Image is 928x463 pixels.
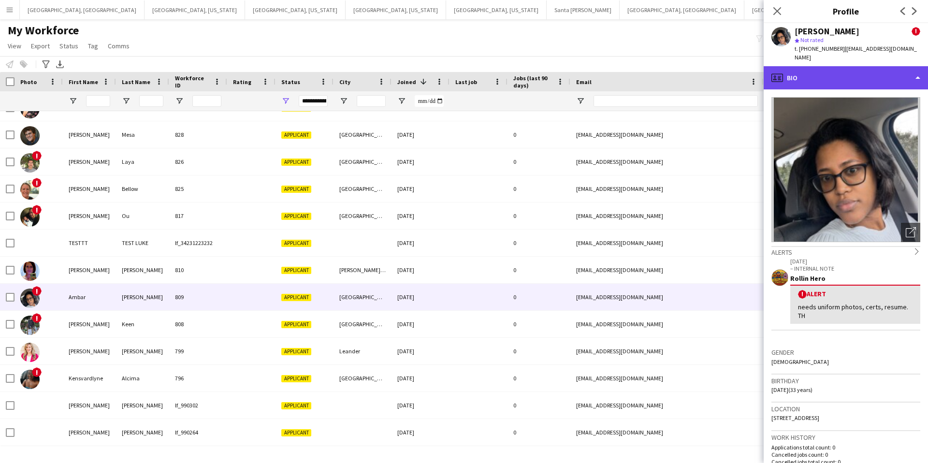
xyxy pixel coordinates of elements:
[790,274,920,283] div: Rollin Hero
[145,0,245,19] button: [GEOGRAPHIC_DATA], [US_STATE]
[333,121,391,148] div: [GEOGRAPHIC_DATA]
[771,358,829,365] span: [DEMOGRAPHIC_DATA]
[116,338,169,364] div: [PERSON_NAME]
[169,121,227,148] div: 828
[570,284,764,310] div: [EMAIL_ADDRESS][DOMAIN_NAME]
[281,131,311,139] span: Applicant
[63,121,116,148] div: [PERSON_NAME]
[507,230,570,256] div: 0
[333,257,391,283] div: [PERSON_NAME][DEMOGRAPHIC_DATA]
[20,370,40,389] img: Kensvardlyne Alcima
[169,284,227,310] div: 809
[88,42,98,50] span: Tag
[901,223,920,242] div: Open photos pop-in
[507,338,570,364] div: 0
[63,311,116,337] div: [PERSON_NAME]
[281,348,311,355] span: Applicant
[20,316,40,335] img: John Keen
[391,311,449,337] div: [DATE]
[69,78,98,86] span: First Name
[63,175,116,202] div: [PERSON_NAME]
[63,419,116,446] div: [PERSON_NAME]
[20,207,40,227] img: Davis Ou
[339,97,348,105] button: Open Filter Menu
[391,284,449,310] div: [DATE]
[86,95,110,107] input: First Name Filter Input
[20,78,37,86] span: Photo
[116,230,169,256] div: TEST LUKE
[570,311,764,337] div: [EMAIL_ADDRESS][DOMAIN_NAME]
[333,311,391,337] div: [GEOGRAPHIC_DATA]
[397,97,406,105] button: Open Filter Menu
[63,338,116,364] div: [PERSON_NAME]
[339,78,350,86] span: City
[346,0,446,19] button: [GEOGRAPHIC_DATA], [US_STATE]
[507,284,570,310] div: 0
[771,97,920,242] img: Crew avatar or photo
[116,148,169,175] div: Laya
[798,303,913,320] div: needs uniform photos, certs, resume. TH
[333,203,391,229] div: [GEOGRAPHIC_DATA]
[281,159,311,166] span: Applicant
[175,74,210,89] span: Workforce ID
[169,419,227,446] div: lf_990264
[771,246,920,257] div: Alerts
[169,365,227,391] div: 796
[4,40,25,52] a: View
[507,419,570,446] div: 0
[8,23,79,38] span: My Workforce
[391,148,449,175] div: [DATE]
[790,258,920,265] p: [DATE]
[570,365,764,391] div: [EMAIL_ADDRESS][DOMAIN_NAME]
[139,95,163,107] input: Last Name Filter Input
[771,405,920,413] h3: Location
[63,257,116,283] div: [PERSON_NAME]
[333,284,391,310] div: [GEOGRAPHIC_DATA]
[63,284,116,310] div: Ambar
[764,66,928,89] div: Bio
[20,0,145,19] button: [GEOGRAPHIC_DATA], [GEOGRAPHIC_DATA]
[116,311,169,337] div: Keen
[357,95,386,107] input: City Filter Input
[391,365,449,391] div: [DATE]
[507,175,570,202] div: 0
[620,0,744,19] button: [GEOGRAPHIC_DATA], [GEOGRAPHIC_DATA]
[771,451,920,458] p: Cancelled jobs count: 0
[116,392,169,419] div: [PERSON_NAME]
[169,257,227,283] div: 810
[281,267,311,274] span: Applicant
[54,58,66,70] app-action-btn: Export XLSX
[570,148,764,175] div: [EMAIL_ADDRESS][DOMAIN_NAME]
[116,284,169,310] div: [PERSON_NAME]
[20,180,40,200] img: Jennifer Bellow
[32,151,42,160] span: !
[771,433,920,442] h3: Work history
[507,392,570,419] div: 0
[169,230,227,256] div: lf_34231223232
[281,375,311,382] span: Applicant
[20,289,40,308] img: Ambar Rodriguez
[63,392,116,419] div: [PERSON_NAME]
[771,348,920,357] h3: Gender
[576,97,585,105] button: Open Filter Menu
[446,0,547,19] button: [GEOGRAPHIC_DATA], [US_STATE]
[744,0,845,19] button: [GEOGRAPHIC_DATA], [US_STATE]
[281,294,311,301] span: Applicant
[122,78,150,86] span: Last Name
[281,213,311,220] span: Applicant
[576,78,592,86] span: Email
[391,203,449,229] div: [DATE]
[104,40,133,52] a: Comms
[570,230,764,256] div: [EMAIL_ADDRESS][DOMAIN_NAME]
[507,257,570,283] div: 0
[391,419,449,446] div: [DATE]
[333,365,391,391] div: [GEOGRAPHIC_DATA][PERSON_NAME]
[281,97,290,105] button: Open Filter Menu
[391,392,449,419] div: [DATE]
[32,178,42,188] span: !
[63,230,116,256] div: TESTTT
[281,402,311,409] span: Applicant
[771,376,920,385] h3: Birthday
[281,429,311,436] span: Applicant
[333,175,391,202] div: [GEOGRAPHIC_DATA]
